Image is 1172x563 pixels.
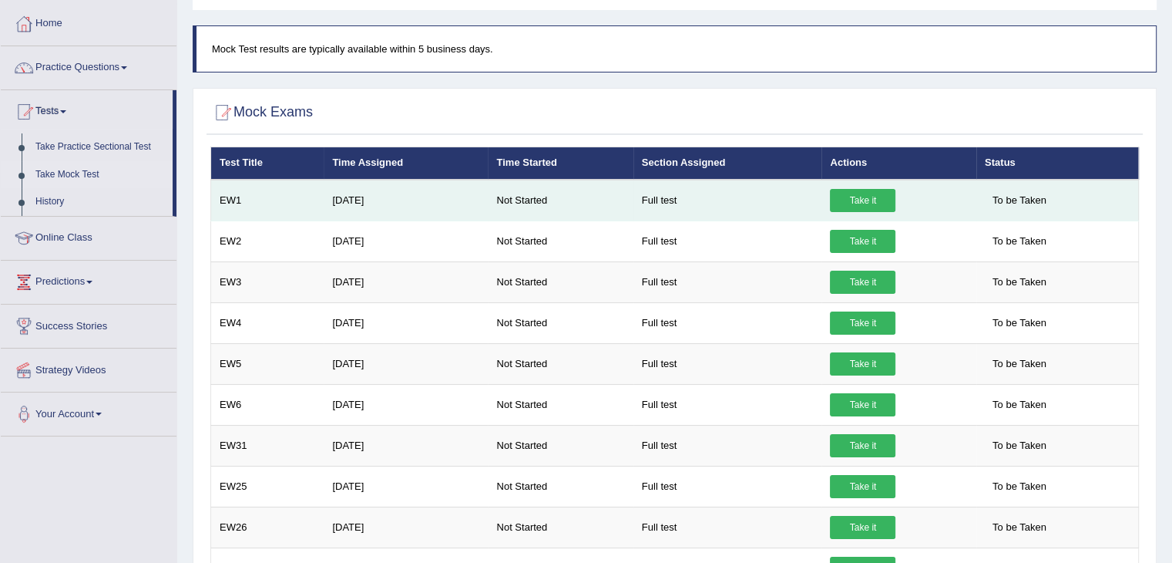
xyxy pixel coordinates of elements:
[1,46,176,85] a: Practice Questions
[985,312,1054,335] span: To be Taken
[324,343,488,384] td: [DATE]
[29,133,173,161] a: Take Practice Sectional Test
[985,516,1054,539] span: To be Taken
[830,434,895,457] a: Take it
[633,180,822,221] td: Full test
[830,475,895,498] a: Take it
[1,393,176,431] a: Your Account
[488,507,633,548] td: Not Started
[633,147,822,180] th: Section Assigned
[985,352,1054,376] span: To be Taken
[324,425,488,466] td: [DATE]
[29,188,173,216] a: History
[324,466,488,507] td: [DATE]
[211,384,324,425] td: EW6
[976,147,1139,180] th: Status
[211,507,324,548] td: EW26
[633,221,822,261] td: Full test
[1,90,173,129] a: Tests
[488,302,633,343] td: Not Started
[633,425,822,466] td: Full test
[1,349,176,387] a: Strategy Videos
[211,302,324,343] td: EW4
[821,147,976,180] th: Actions
[830,516,895,539] a: Take it
[985,393,1054,416] span: To be Taken
[488,147,633,180] th: Time Started
[985,271,1054,294] span: To be Taken
[633,261,822,302] td: Full test
[1,2,176,41] a: Home
[633,507,822,548] td: Full test
[324,221,488,261] td: [DATE]
[1,261,176,299] a: Predictions
[1,305,176,343] a: Success Stories
[488,384,633,425] td: Not Started
[985,434,1054,457] span: To be Taken
[985,230,1054,253] span: To be Taken
[633,343,822,384] td: Full test
[830,352,895,376] a: Take it
[211,221,324,261] td: EW2
[212,42,1140,56] p: Mock Test results are typically available within 5 business days.
[488,343,633,384] td: Not Started
[324,302,488,343] td: [DATE]
[324,507,488,548] td: [DATE]
[324,261,488,302] td: [DATE]
[324,180,488,221] td: [DATE]
[210,101,313,124] h2: Mock Exams
[488,425,633,466] td: Not Started
[633,384,822,425] td: Full test
[985,189,1054,212] span: To be Taken
[29,161,173,189] a: Take Mock Test
[830,189,895,212] a: Take it
[488,180,633,221] td: Not Started
[211,343,324,384] td: EW5
[324,147,488,180] th: Time Assigned
[633,302,822,343] td: Full test
[211,180,324,221] td: EW1
[830,230,895,253] a: Take it
[211,425,324,466] td: EW31
[633,466,822,507] td: Full test
[985,475,1054,498] span: To be Taken
[324,384,488,425] td: [DATE]
[830,393,895,416] a: Take it
[488,466,633,507] td: Not Started
[211,261,324,302] td: EW3
[211,147,324,180] th: Test Title
[211,466,324,507] td: EW25
[1,217,176,255] a: Online Class
[488,221,633,261] td: Not Started
[488,261,633,302] td: Not Started
[830,271,895,294] a: Take it
[830,312,895,335] a: Take it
